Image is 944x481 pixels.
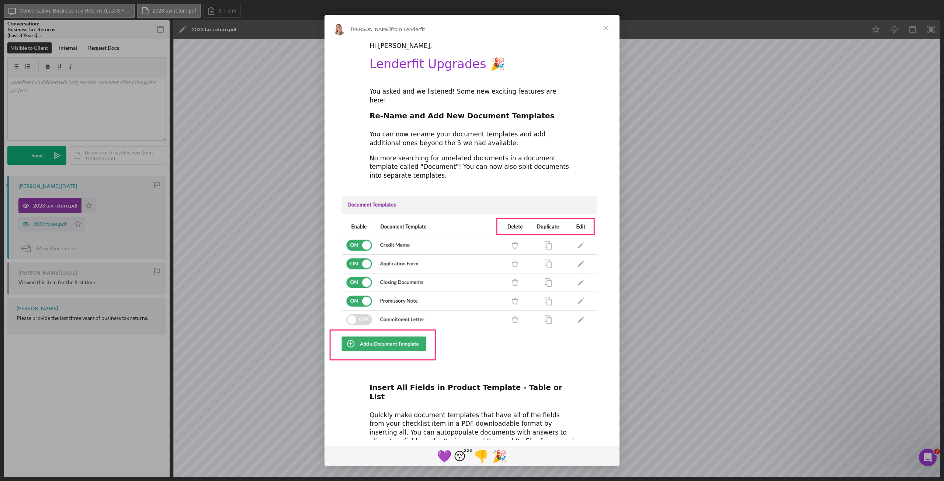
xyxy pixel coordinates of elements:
span: 😴 [454,449,472,463]
div: You can now rename your document templates and add additional ones beyond the 5 we had available. [369,130,575,148]
h1: Lenderfit Upgrades 🎉 [369,57,575,76]
h2: Insert All Fields in Product Template - Table or List [369,383,575,405]
span: [PERSON_NAME] [351,27,391,32]
span: tada reaction [490,447,509,465]
h2: Re-Name and Add New Document Templates [369,111,575,125]
span: 1 reaction [472,447,490,465]
span: 💜 [437,449,452,463]
span: sleeping reaction [454,447,472,465]
span: from Lenderfit [391,27,425,32]
span: 🎉 [492,449,507,463]
div: No more searching for unrelated documents in a document template called "Document"! You can now a... [369,154,575,180]
div: Quickly make document templates that have all of the fields from your checklist item in a PDF dow... [369,411,575,455]
div: You asked and we listened! Some new exciting features are here! [369,87,575,105]
span: Close [593,15,619,41]
div: Hi [PERSON_NAME], [369,42,575,50]
span: purple heart reaction [435,447,454,465]
img: Profile image for Allison [333,24,345,35]
span: 👎 [474,449,489,463]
